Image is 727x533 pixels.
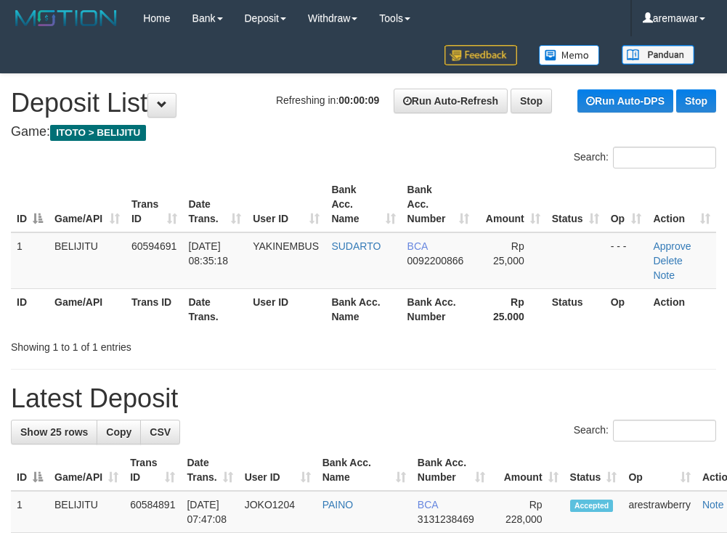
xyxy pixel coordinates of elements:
th: Bank Acc. Name: activate to sort column ascending [317,449,412,491]
th: User ID: activate to sort column ascending [247,176,325,232]
td: BELIJITU [49,232,126,289]
th: Op: activate to sort column ascending [605,176,648,232]
th: ID: activate to sort column descending [11,176,49,232]
a: Note [653,269,675,281]
th: Date Trans.: activate to sort column ascending [181,449,238,491]
th: Rp 25.000 [475,288,546,330]
label: Search: [574,147,716,168]
div: Showing 1 to 1 of 1 entries [11,334,292,354]
span: BCA [418,499,438,510]
td: arestrawberry [622,491,696,533]
th: Game/API: activate to sort column ascending [49,449,124,491]
th: Bank Acc. Number [402,288,475,330]
span: Accepted [570,500,614,512]
td: 60584891 [124,491,181,533]
th: Trans ID: activate to sort column ascending [124,449,181,491]
span: Copy [106,426,131,438]
span: Copy 0092200866 to clipboard [407,255,464,266]
a: Stop [676,89,716,113]
span: [DATE] 08:35:18 [189,240,229,266]
th: Status: activate to sort column ascending [546,176,605,232]
th: Game/API [49,288,126,330]
th: Op [605,288,648,330]
td: 1 [11,232,49,289]
th: Date Trans.: activate to sort column ascending [183,176,248,232]
th: Action: activate to sort column ascending [647,176,716,232]
a: Run Auto-Refresh [394,89,508,113]
a: CSV [140,420,180,444]
h4: Game: [11,125,716,139]
th: Bank Acc. Name: activate to sort column ascending [325,176,401,232]
a: SUDARTO [331,240,381,252]
td: - - - [605,232,648,289]
span: Show 25 rows [20,426,88,438]
span: 60594691 [131,240,176,252]
td: JOKO1204 [239,491,317,533]
td: 1 [11,491,49,533]
th: Action [647,288,716,330]
th: Trans ID [126,288,183,330]
a: Copy [97,420,141,444]
th: ID: activate to sort column descending [11,449,49,491]
img: Feedback.jpg [444,45,517,65]
a: PAINO [322,499,354,510]
th: User ID: activate to sort column ascending [239,449,317,491]
th: Status: activate to sort column ascending [564,449,623,491]
span: CSV [150,426,171,438]
th: Bank Acc. Number: activate to sort column ascending [402,176,475,232]
a: Note [702,499,724,510]
a: Stop [511,89,552,113]
th: Trans ID: activate to sort column ascending [126,176,183,232]
img: MOTION_logo.png [11,7,121,29]
a: Show 25 rows [11,420,97,444]
td: BELIJITU [49,491,124,533]
label: Search: [574,420,716,442]
img: Button%20Memo.svg [539,45,600,65]
th: Op: activate to sort column ascending [622,449,696,491]
span: YAKINEMBUS [253,240,319,252]
span: Rp 25,000 [493,240,524,266]
img: panduan.png [622,45,694,65]
strong: 00:00:09 [338,94,379,106]
td: Rp 228,000 [491,491,564,533]
th: Bank Acc. Number: activate to sort column ascending [412,449,491,491]
th: Game/API: activate to sort column ascending [49,176,126,232]
span: ITOTO > BELIJITU [50,125,146,141]
h1: Latest Deposit [11,384,716,413]
th: Amount: activate to sort column ascending [491,449,564,491]
a: Approve [653,240,691,252]
td: [DATE] 07:47:08 [181,491,238,533]
th: Date Trans. [183,288,248,330]
span: Copy 3131238469 to clipboard [418,513,474,525]
a: Run Auto-DPS [577,89,673,113]
th: Bank Acc. Name [325,288,401,330]
th: Amount: activate to sort column ascending [475,176,546,232]
input: Search: [613,420,716,442]
span: BCA [407,240,428,252]
th: User ID [247,288,325,330]
a: Delete [653,255,682,266]
input: Search: [613,147,716,168]
span: Refreshing in: [276,94,379,106]
h1: Deposit List [11,89,716,118]
th: Status [546,288,605,330]
th: ID [11,288,49,330]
